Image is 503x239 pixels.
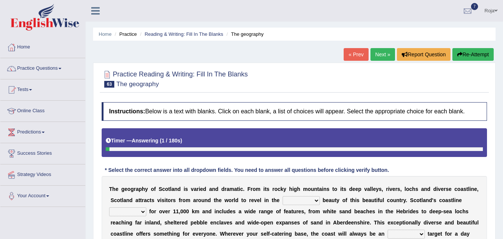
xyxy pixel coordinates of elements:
b: c [147,197,150,203]
b: l [405,186,406,192]
b: v [191,186,194,192]
b: i [199,186,200,192]
b: r [142,197,144,203]
span: 7 [471,3,478,10]
b: a [171,186,174,192]
b: e [355,186,358,192]
b: f [378,197,379,203]
b: t [140,197,142,203]
b: i [376,197,378,203]
b: a [289,208,292,214]
a: Strategy Videos [0,164,85,183]
button: Re-Attempt [452,48,494,61]
b: u [332,197,335,203]
h4: Below is a text with blanks. Click on each blank, a list of choices will appear. Select the appro... [102,102,487,121]
b: n [471,186,474,192]
b: o [182,197,186,203]
b: w [244,208,248,214]
b: i [340,186,342,192]
b: o [252,186,256,192]
b: r [168,208,170,214]
b: S [111,197,114,203]
b: l [453,197,454,203]
b: i [454,197,456,203]
b: e [277,197,280,203]
b: o [312,208,315,214]
b: n [456,197,459,203]
b: t [317,186,319,192]
b: i [263,186,265,192]
b: l [383,197,384,203]
b: s [267,186,270,192]
b: t [214,197,216,203]
b: v [438,186,441,192]
b: a [144,197,147,203]
b: o [457,186,461,192]
button: Report Question [397,48,451,61]
b: f [154,186,156,192]
b: n [126,197,130,203]
b: b [362,197,366,203]
b: r [272,186,274,192]
b: o [243,197,246,203]
b: e [115,186,118,192]
b: h [112,186,116,192]
b: s [301,208,304,214]
b: l [370,186,372,192]
b: d [203,186,206,192]
b: n [216,208,219,214]
b: r [296,208,298,214]
b: c [114,197,117,203]
b: l [122,197,123,203]
b: i [264,197,266,203]
b: d [178,186,181,192]
b: k [192,208,195,214]
b: u [311,186,314,192]
b: h [297,186,300,192]
b: r [134,186,136,192]
b: d [208,197,211,203]
b: o [159,208,162,214]
b: T [109,186,112,192]
b: a [226,186,229,192]
b: m [315,208,320,214]
b: v [364,186,367,192]
b: s [162,197,165,203]
a: Predictions [0,122,85,141]
b: o [168,197,171,203]
b: S [159,186,162,192]
b: r [395,186,397,192]
b: t [342,186,344,192]
b: . [406,197,407,203]
b: n [205,208,208,214]
b: o [442,197,445,203]
b: o [117,197,120,203]
b: o [276,208,279,214]
b: l [372,186,373,192]
b: d [215,186,219,192]
b: t [166,197,168,203]
b: c [277,186,280,192]
b: n [174,186,178,192]
b: 0 [186,208,189,214]
b: e [270,208,273,214]
b: , [382,186,383,192]
b: i [184,186,185,192]
b: n [204,197,208,203]
b: t [466,186,468,192]
b: p [139,186,142,192]
b: a [461,186,464,192]
b: y [337,197,340,203]
span: 63 [104,81,114,88]
b: e [286,208,289,214]
b: a [194,186,197,192]
b: e [200,186,203,192]
b: t [265,186,267,192]
b: u [371,197,375,203]
b: a [193,197,196,203]
b: r [259,208,261,214]
b: g [267,208,270,214]
b: l [468,186,469,192]
b: d [221,186,225,192]
h2: Practice Reading & Writing: Fill In The Blanks [102,69,248,88]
